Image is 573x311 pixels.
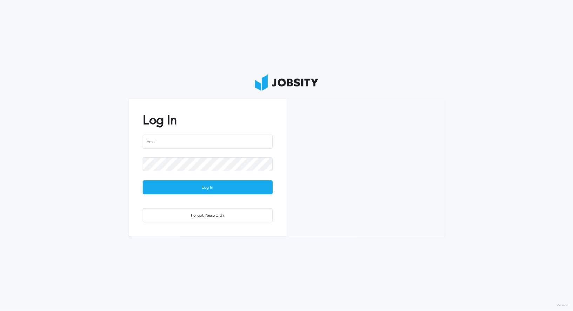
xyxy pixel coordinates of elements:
button: Log In [143,180,273,194]
div: Log In [143,181,272,195]
h2: Log In [143,113,273,128]
input: Email [143,135,273,149]
label: Version: [557,304,569,308]
button: Forgot Password? [143,208,273,222]
div: Forgot Password? [143,209,272,223]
